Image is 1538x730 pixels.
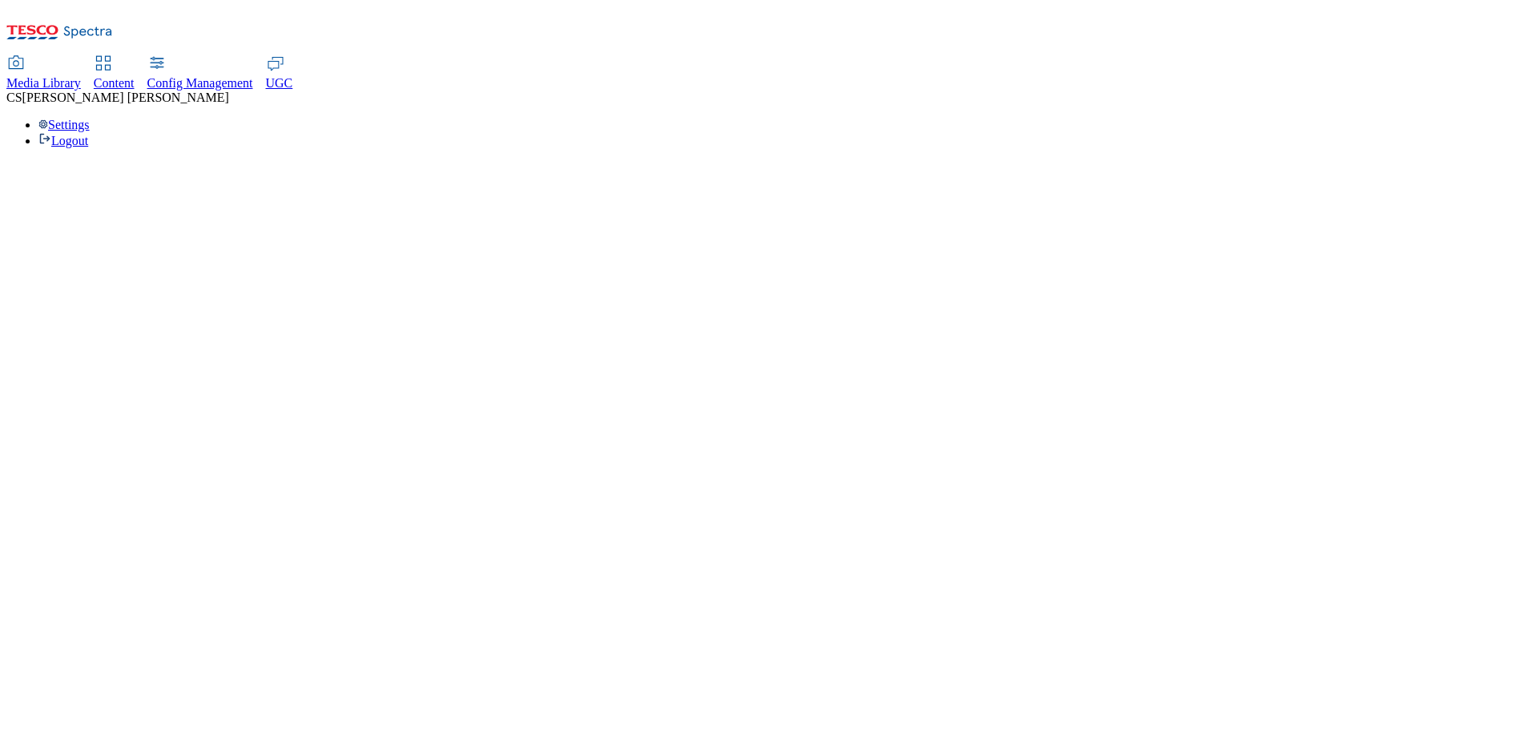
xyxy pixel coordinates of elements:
[6,76,81,90] span: Media Library
[6,91,22,104] span: CS
[6,57,81,91] a: Media Library
[22,91,229,104] span: [PERSON_NAME] [PERSON_NAME]
[94,57,135,91] a: Content
[147,76,253,90] span: Config Management
[38,134,88,147] a: Logout
[38,118,90,131] a: Settings
[266,57,293,91] a: UGC
[266,76,293,90] span: UGC
[94,76,135,90] span: Content
[147,57,253,91] a: Config Management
